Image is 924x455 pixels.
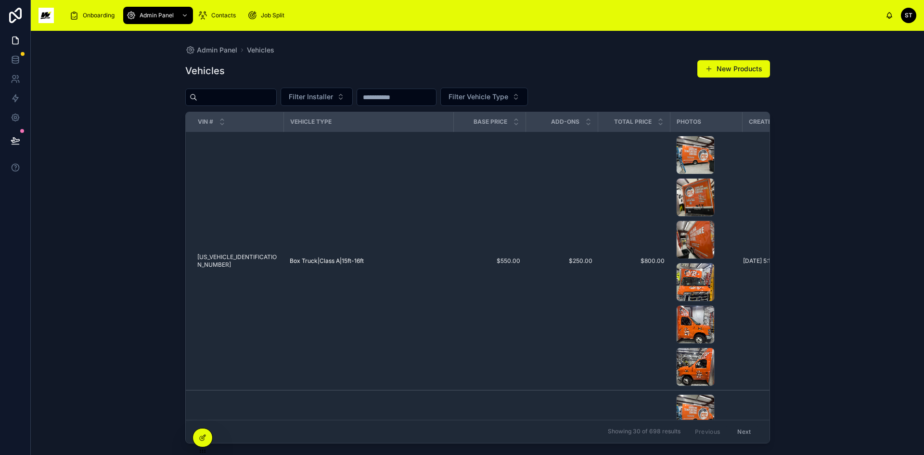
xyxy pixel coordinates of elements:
a: Vehicles [247,45,274,55]
span: Filter Installer [289,92,333,102]
a: Contacts [195,7,243,24]
span: Showing 30 of 698 results [608,428,680,436]
a: Admin Panel [185,45,237,55]
span: [DATE] 5:19 PM [743,257,784,265]
span: Created [749,118,776,126]
span: Filter Vehicle Type [449,92,508,102]
span: Vehicle Type [290,118,332,126]
span: Contacts [211,12,236,19]
span: ST [905,12,912,19]
a: Onboarding [66,7,121,24]
img: App logo [38,8,54,23]
a: Admin Panel [123,7,193,24]
a: [US_VEHICLE_IDENTIFICATION_NUMBER] [197,253,278,269]
a: [DATE] 5:19 PM [743,257,812,265]
button: Next [731,424,757,439]
button: New Products [697,60,770,78]
span: Base Price [474,118,507,126]
a: Job Split [244,7,291,24]
span: VIN # [198,118,213,126]
button: Select Button [281,88,353,106]
span: Photos [677,118,701,126]
div: scrollable content [62,5,885,26]
h1: Vehicles [185,64,225,78]
a: Box Truck|Class A|15ft-16ft [290,257,448,265]
a: $800.00 [604,257,665,265]
span: Admin Panel [140,12,174,19]
span: Total Price [614,118,652,126]
span: Add-Ons [551,118,579,126]
a: Box Truck|Class A|15ft-16ft [290,257,364,265]
span: Onboarding [83,12,115,19]
a: $250.00 [532,257,592,265]
a: $550.00 [460,257,520,265]
span: Job Split [261,12,284,19]
button: Select Button [440,88,528,106]
span: Admin Panel [197,45,237,55]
